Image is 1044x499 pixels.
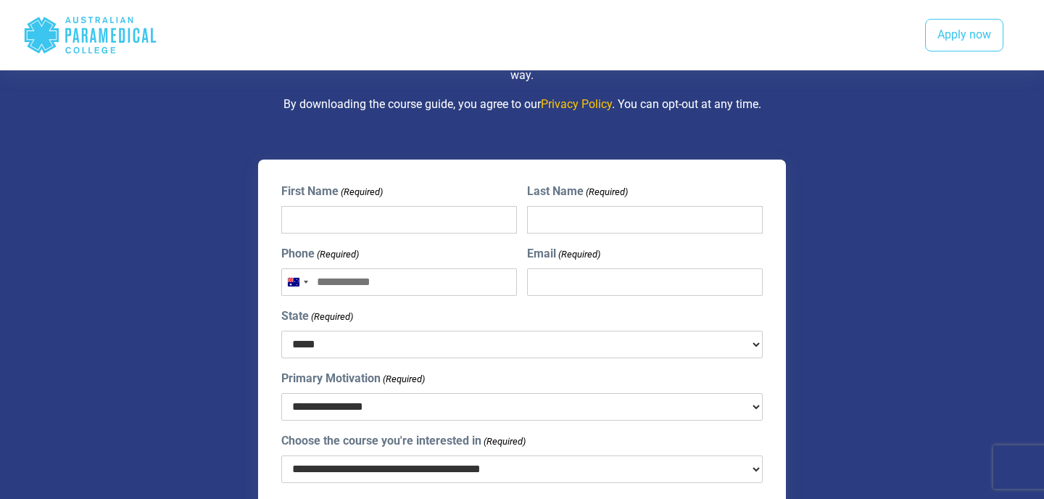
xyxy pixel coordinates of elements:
label: Last Name [527,183,628,200]
label: Choose the course you're interested in [281,432,526,450]
button: Selected country [282,269,312,295]
a: Apply now [925,19,1003,52]
span: (Required) [584,185,628,199]
span: (Required) [310,310,354,324]
div: Australian Paramedical College [23,12,157,59]
label: State [281,308,353,325]
p: By downloading the course guide, you agree to our . You can opt-out at any time. [98,96,946,113]
label: First Name [281,183,383,200]
label: Email [527,245,600,263]
label: Primary Motivation [281,370,425,387]
label: Phone [281,245,359,263]
span: (Required) [316,247,360,262]
a: Privacy Policy [541,97,612,111]
span: (Required) [340,185,384,199]
span: (Required) [557,247,600,262]
span: (Required) [382,372,426,387]
span: (Required) [483,434,526,449]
